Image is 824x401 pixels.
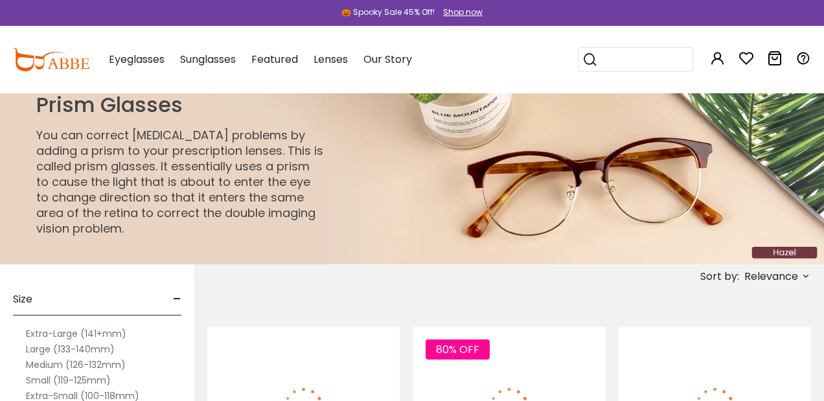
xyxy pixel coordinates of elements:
[26,372,111,388] label: Small (119-125mm)
[173,284,181,315] span: -
[251,52,298,67] span: Featured
[341,6,435,18] div: 🎃 Spooky Sale 45% Off!
[109,52,165,67] span: Eyeglasses
[437,6,483,17] a: Shop now
[744,265,798,288] span: Relevance
[443,6,483,18] div: Shop now
[180,52,236,67] span: Sunglasses
[314,52,348,67] span: Lenses
[26,341,115,357] label: Large (133-140mm)
[700,269,739,284] span: Sort by:
[36,128,325,236] p: You can correct [MEDICAL_DATA] problems by adding a prism to your prescription lenses. This is ca...
[363,52,412,67] span: Our Story
[426,339,490,360] span: 80% OFF
[13,284,32,315] span: Size
[26,326,126,341] label: Extra-Large (141+mm)
[13,48,89,71] img: abbeglasses.com
[26,357,126,372] label: Medium (126-132mm)
[36,93,325,117] h1: Prism Glasses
